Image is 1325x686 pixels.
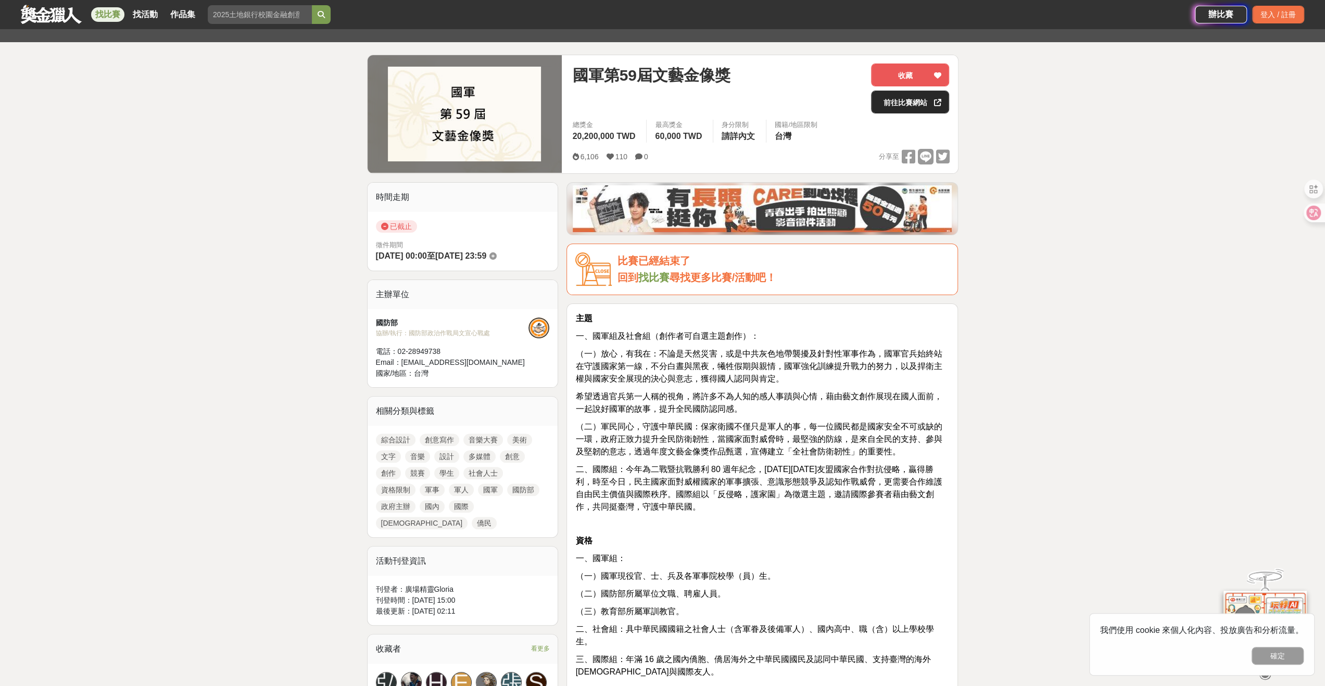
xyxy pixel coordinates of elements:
div: 國防部 [376,317,529,328]
input: 2025土地銀行校園金融創意挑戰賽：從你出發 開啟智慧金融新頁 [208,5,312,24]
span: 一、國軍組： [575,554,625,563]
strong: 主題 [575,314,592,323]
span: 分享至 [878,149,899,164]
span: 我們使用 cookie 來個人化內容、投放廣告和分析流量。 [1100,626,1304,634]
a: 音樂 [405,450,430,463]
span: 台灣 [775,132,791,141]
span: 回到 [617,272,638,283]
span: 總獎金 [572,120,638,130]
a: 國軍 [478,484,503,496]
span: 110 [615,153,627,161]
div: 最後更新： [DATE] 02:11 [376,606,550,617]
span: 二、社會組：具中華民國國籍之社會人士（含軍眷及後備軍人）、國內高中、職（含）以上學校學生。 [575,625,933,646]
span: （一）國軍現役官、士、兵及各軍事院校學（員）生。 [575,571,775,580]
div: 刊登者： 廣場精靈Gloria [376,584,550,595]
span: [DATE] 00:00 [376,251,427,260]
div: 時間走期 [368,183,558,212]
a: 音樂大賽 [463,434,503,446]
a: 軍人 [449,484,474,496]
div: 主辦單位 [368,280,558,309]
a: 綜合設計 [376,434,415,446]
div: 登入 / 註冊 [1252,6,1304,23]
a: 國防部 [507,484,539,496]
span: 60,000 TWD [655,132,702,141]
span: 已截止 [376,220,417,233]
a: 設計 [434,450,459,463]
a: 創作 [376,467,401,479]
a: 政府主辦 [376,500,415,513]
span: 至 [427,251,435,260]
img: Cover Image [388,67,541,161]
span: 台灣 [414,369,428,377]
div: 比賽已經結束了 [617,252,949,270]
a: 社會人士 [463,467,503,479]
div: Email： [EMAIL_ADDRESS][DOMAIN_NAME] [376,357,529,368]
span: 20,200,000 TWD [572,132,635,141]
img: 35ad34ac-3361-4bcf-919e-8d747461931d.jpg [573,185,952,232]
div: 刊登時間： [DATE] 15:00 [376,595,550,606]
span: 尋找更多比賽/活動吧！ [669,272,776,283]
span: 請詳內文 [722,132,755,141]
a: 找活動 [129,7,162,22]
a: 找比賽 [91,7,124,22]
span: [DATE] 23:59 [435,251,486,260]
div: 相關分類與標籤 [368,397,558,426]
div: 身分限制 [722,120,758,130]
a: 資格限制 [376,484,415,496]
span: 看更多 [531,643,549,654]
a: 多媒體 [463,450,496,463]
span: 二、國際組：今年為二戰暨抗戰勝利 80 週年紀念，[DATE][DATE]友盟國家合作對抗侵略，贏得勝利，時至今日，民主國家面對威權國家的軍事擴張、意識形態競爭及認知作戰威脅，更需要合作維護自由... [575,465,942,511]
span: 三、國際組：年滿 16 歲之國內僑胞、僑居海外之中華民國國民及認同中華民國、支持臺灣的海外[DEMOGRAPHIC_DATA]與國際友人。 [575,655,931,676]
a: 軍事 [420,484,445,496]
button: 收藏 [871,63,949,86]
div: 協辦/執行： 國防部政治作戰局文宣心戰處 [376,328,529,338]
a: 辦比賽 [1195,6,1247,23]
span: （三）教育部所屬軍訓教官。 [575,607,684,616]
div: 國籍/地區限制 [775,120,817,130]
a: 前往比賽網站 [871,91,949,113]
button: 確定 [1252,647,1304,665]
a: 創意 [500,450,525,463]
span: （二）國防部所屬單位文職、聘雇人員。 [575,589,725,598]
span: 最高獎金 [655,120,704,130]
div: 電話： 02-28949738 [376,346,529,357]
a: 僑民 [472,517,497,529]
span: 國軍第59屆文藝金像獎 [572,63,730,87]
span: （一）放心，有我在：不論是天然災害，或是中共灰色地帶襲擾及針對性軍事作為，國軍官兵始終站在守護國家第一線，不分白晝與黑夜，犧牲假期與親情，國軍強化訓練提升戰力的努力，以及捍衛主權與國家安全展現的... [575,349,942,383]
a: 文字 [376,450,401,463]
a: 創意寫作 [420,434,459,446]
img: Icon [575,252,612,286]
a: 國內 [420,500,445,513]
img: d2146d9a-e6f6-4337-9592-8cefde37ba6b.png [1223,583,1307,653]
strong: 資格 [575,536,592,545]
span: 徵件期間 [376,241,403,249]
a: 作品集 [166,7,199,22]
div: 活動刊登資訊 [368,547,558,576]
span: （二）軍民同心，守護中華民國：保家衛國不僅只是軍人的事，每一位國民都是國家安全不可或缺的一環，政府正致力提升全民防衛韌性，當國家面對威脅時，最堅強的防線，是來自全民的支持、參與及堅韌的意志，透過... [575,422,942,456]
a: 國際 [449,500,474,513]
a: [DEMOGRAPHIC_DATA] [376,517,468,529]
span: 希望透過官兵第一人稱的視角，將許多不為人知的感人事蹟與心情，藉由藝文創作展現在國人面前，一起說好國軍的故事，提升全民國防認同感。 [575,392,942,413]
span: 0 [644,153,648,161]
a: 學生 [434,467,459,479]
span: 一、國軍組及社會組（創作者可自選主題創作）： [575,332,759,340]
a: 找比賽 [638,272,669,283]
span: 6,106 [580,153,598,161]
span: 收藏者 [376,644,401,653]
a: 美術 [507,434,532,446]
a: 競賽 [405,467,430,479]
span: 國家/地區： [376,369,414,377]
